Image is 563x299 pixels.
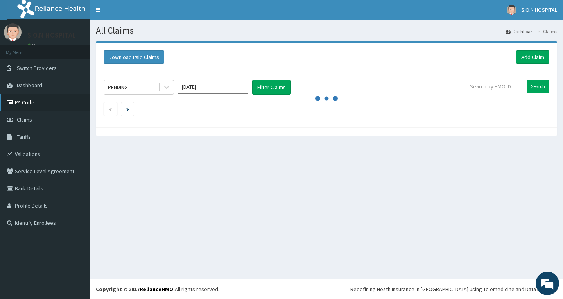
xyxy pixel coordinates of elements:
input: Select Month and Year [178,80,248,94]
input: Search by HMO ID [465,80,524,93]
svg: audio-loading [315,87,338,110]
img: d_794563401_company_1708531726252_794563401 [14,39,32,59]
span: We're online! [45,98,108,177]
div: Minimize live chat window [128,4,147,23]
span: S.O.N HOSPITAL [521,6,557,13]
strong: Copyright © 2017 . [96,286,175,293]
div: PENDING [108,83,128,91]
li: Claims [536,28,557,35]
span: Dashboard [17,82,42,89]
a: Next page [126,106,129,113]
p: S.O.N HOSPITAL [27,32,76,39]
img: User Image [507,5,516,15]
span: Claims [17,116,32,123]
h1: All Claims [96,25,557,36]
a: RelianceHMO [140,286,173,293]
input: Search [527,80,549,93]
div: Redefining Heath Insurance in [GEOGRAPHIC_DATA] using Telemedicine and Data Science! [350,285,557,293]
span: Switch Providers [17,64,57,72]
button: Filter Claims [252,80,291,95]
img: User Image [4,23,22,41]
a: Add Claim [516,50,549,64]
div: Chat with us now [41,44,131,54]
textarea: Type your message and hit 'Enter' [4,213,149,241]
a: Previous page [109,106,112,113]
footer: All rights reserved. [90,279,563,299]
button: Download Paid Claims [104,50,164,64]
span: Tariffs [17,133,31,140]
a: Dashboard [506,28,535,35]
a: Online [27,43,46,48]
